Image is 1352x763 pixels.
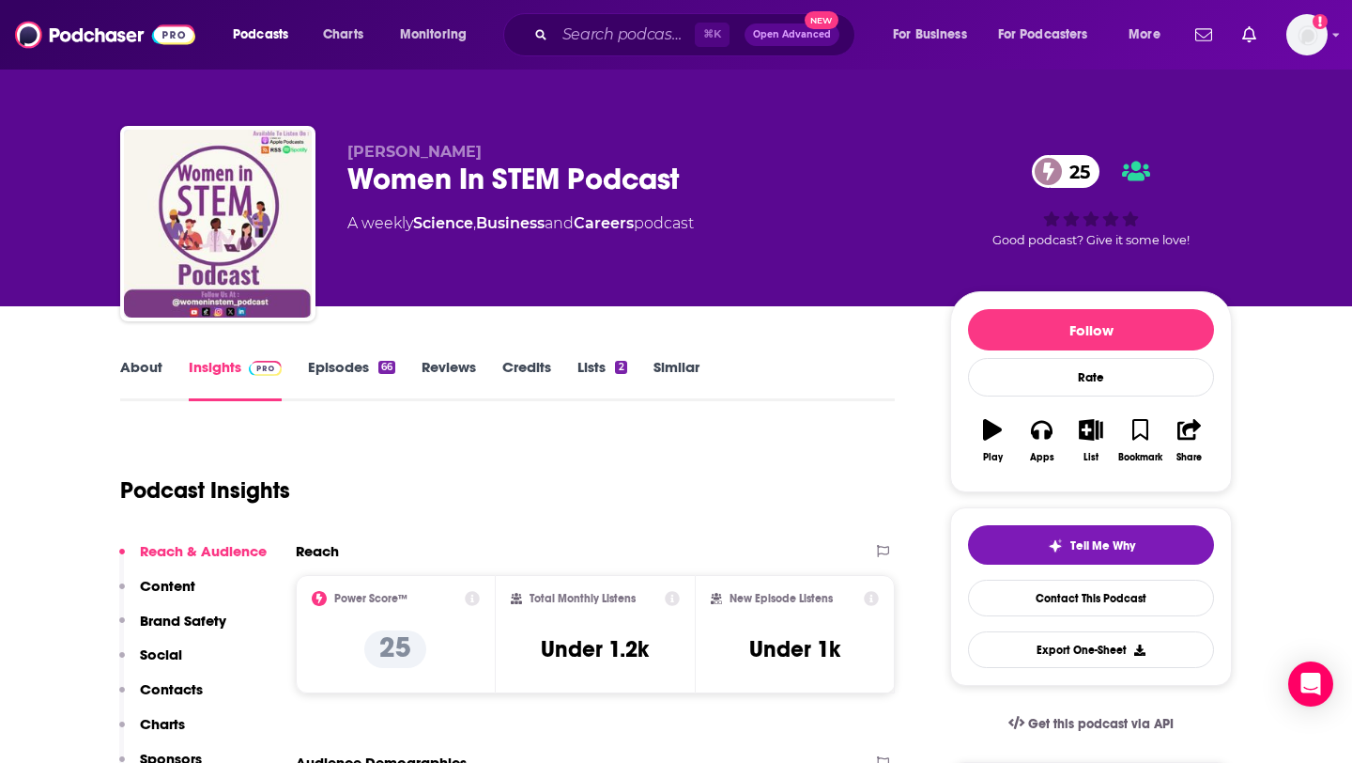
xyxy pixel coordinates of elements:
[502,358,551,401] a: Credits
[1286,14,1328,55] img: User Profile
[1115,407,1164,475] button: Bookmark
[541,635,649,663] h3: Under 1.2k
[1067,407,1115,475] button: List
[422,358,476,401] a: Reviews
[1165,407,1214,475] button: Share
[545,214,574,232] span: and
[968,525,1214,565] button: tell me why sparkleTell Me Why
[233,22,288,48] span: Podcasts
[140,715,185,733] p: Charts
[1070,538,1135,553] span: Tell Me Why
[387,20,491,50] button: open menu
[308,358,395,401] a: Episodes66
[555,20,695,50] input: Search podcasts, credits, & more...
[968,358,1214,397] div: Rate
[993,701,1189,747] a: Get this podcast via API
[323,22,363,48] span: Charts
[577,358,626,401] a: Lists2
[220,20,313,50] button: open menu
[140,680,203,698] p: Contacts
[119,612,226,646] button: Brand Safety
[1118,452,1162,463] div: Bookmark
[1017,407,1066,475] button: Apps
[745,23,839,46] button: Open AdvancedNew
[968,407,1017,475] button: Play
[119,646,182,680] button: Social
[1286,14,1328,55] button: Show profile menu
[983,452,1003,463] div: Play
[521,13,873,56] div: Search podcasts, credits, & more...
[653,358,699,401] a: Similar
[334,592,407,605] h2: Power Score™
[880,20,991,50] button: open menu
[695,23,730,47] span: ⌘ K
[1028,716,1174,732] span: Get this podcast via API
[530,592,636,605] h2: Total Monthly Listens
[119,680,203,715] button: Contacts
[968,309,1214,350] button: Follow
[1115,20,1184,50] button: open menu
[15,17,195,53] img: Podchaser - Follow, Share and Rate Podcasts
[311,20,375,50] a: Charts
[120,358,162,401] a: About
[950,143,1232,259] div: 25Good podcast? Give it some love!
[805,11,838,29] span: New
[378,361,395,374] div: 66
[124,130,312,318] img: Women In STEM Podcast
[986,20,1115,50] button: open menu
[476,214,545,232] a: Business
[140,646,182,663] p: Social
[140,542,267,560] p: Reach & Audience
[347,143,482,161] span: [PERSON_NAME]
[1129,22,1160,48] span: More
[574,214,634,232] a: Careers
[1176,452,1202,463] div: Share
[1313,14,1328,29] svg: Add a profile image
[615,361,626,374] div: 2
[347,212,694,235] div: A weekly podcast
[1288,662,1333,707] div: Open Intercom Messenger
[893,22,967,48] span: For Business
[968,631,1214,668] button: Export One-Sheet
[119,715,185,750] button: Charts
[753,30,831,39] span: Open Advanced
[1048,538,1063,553] img: tell me why sparkle
[120,476,290,505] h1: Podcast Insights
[1188,19,1220,51] a: Show notifications dropdown
[400,22,467,48] span: Monitoring
[1032,155,1099,188] a: 25
[1083,452,1098,463] div: List
[998,22,1088,48] span: For Podcasters
[140,612,226,630] p: Brand Safety
[140,577,195,595] p: Content
[119,542,267,577] button: Reach & Audience
[1286,14,1328,55] span: Logged in as elliesachs09
[364,631,426,668] p: 25
[1235,19,1264,51] a: Show notifications dropdown
[189,358,282,401] a: InsightsPodchaser Pro
[730,592,833,605] h2: New Episode Listens
[1051,155,1099,188] span: 25
[749,635,840,663] h3: Under 1k
[249,361,282,376] img: Podchaser Pro
[992,233,1190,247] span: Good podcast? Give it some love!
[413,214,473,232] a: Science
[296,542,339,560] h2: Reach
[1030,452,1054,463] div: Apps
[473,214,476,232] span: ,
[119,577,195,612] button: Content
[968,580,1214,616] a: Contact This Podcast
